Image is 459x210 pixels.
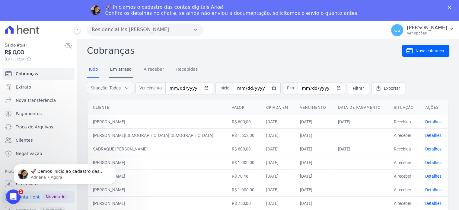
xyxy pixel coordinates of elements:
th: Criada em [261,100,295,115]
td: A receber [389,169,421,183]
a: Negativação [2,147,75,160]
span: R$ 0,00 [5,48,65,57]
span: Início [215,82,233,94]
td: [DATE] [295,169,333,183]
td: [PERSON_NAME] [88,156,227,169]
span: Cobranças [16,71,38,77]
td: [DATE] [261,169,295,183]
div: Fechar [448,5,454,9]
a: Pagamentos [2,108,75,120]
td: R$ 600,00 [227,142,261,156]
td: [DATE] [295,115,333,128]
a: Detalhes [425,187,441,192]
th: Vencimento [295,100,333,115]
span: Pagamentos [16,111,42,117]
iframe: Intercom notifications mensagem [5,151,125,194]
span: Clientes [16,137,33,143]
span: 🚀 Demos início ao cadastro das Contas Digitais Arke! Iniciamos a abertura para clientes do modelo... [26,18,103,143]
td: [DATE] [295,142,333,156]
td: R$ 1.000,00 [227,183,261,196]
span: Extrato [16,84,31,90]
a: Detalhes [425,119,441,124]
a: Conta Hent Novidade [2,191,75,203]
td: [DATE] [295,183,333,196]
a: Recebíveis [2,178,75,190]
td: [PERSON_NAME] [88,115,227,128]
td: R$ 1.000,00 [227,156,261,169]
th: Data de pagamento [333,100,389,115]
a: Filtrar [348,82,369,94]
span: Troca de Arquivos [16,124,53,130]
td: SADRAQUE [PERSON_NAME] [88,142,227,156]
span: Situação: Todas [91,85,121,91]
a: Detalhes [425,133,441,138]
td: [DATE] [261,196,295,210]
button: GS [PERSON_NAME] Ver opções [386,22,459,39]
a: Recebidas [175,62,199,78]
td: R$ 70,48 [227,169,261,183]
span: Saldo atual [5,42,65,48]
button: Residencial Ms [PERSON_NAME] [87,24,203,36]
td: A receber [389,196,421,210]
a: Detalhes [425,174,441,179]
h2: Cobranças [87,44,402,57]
span: Exportar [384,85,400,91]
td: Recebida [389,142,421,156]
p: Message from Adriane, sent Agora [26,23,104,29]
th: Valor [227,100,261,115]
td: [DATE] [295,156,333,169]
a: Detalhes [425,160,441,165]
span: Conta Hent [16,194,40,200]
span: Novidade [43,193,68,200]
td: [DATE] [295,196,333,210]
p: [PERSON_NAME] [407,25,447,31]
td: A receber [389,156,421,169]
a: A receber [142,62,165,78]
a: Extrato [2,81,75,93]
a: Detalhes [425,201,441,206]
a: Troca de Arquivos [2,121,75,133]
td: [DATE] [295,128,333,142]
iframe: Intercom live chat [6,189,21,204]
td: [DATE] [261,128,295,142]
img: Profile image for Adriane [91,5,100,15]
span: Vencimento [135,82,165,94]
a: Em atraso [109,62,133,78]
td: A receber [389,128,421,142]
td: [PERSON_NAME] [88,196,227,210]
span: Fim [283,82,298,94]
td: [DATE] [261,115,295,128]
td: [PERSON_NAME] [88,183,227,196]
span: 2 [18,189,23,194]
td: R$ 1.652,00 [227,128,261,142]
span: Negativação [16,150,42,157]
th: Situação [389,100,421,115]
a: Nova transferência [2,94,75,106]
th: Cliente [88,100,227,115]
span: Nova cobrança [416,48,444,54]
td: [PERSON_NAME] [88,169,227,183]
td: Recebida [389,115,421,128]
td: [DATE] [261,142,295,156]
a: Exportar [371,82,405,94]
button: Situação: Todas [87,82,133,94]
td: A receber [389,183,421,196]
span: [DATE] 12:19 [5,57,65,62]
td: [DATE] [261,156,295,169]
a: Clientes [2,134,75,146]
td: [PERSON_NAME][DEMOGRAPHIC_DATA][DEMOGRAPHIC_DATA] [88,128,227,142]
div: 🚀 Iniciamos o cadastro das contas digitais Arke! Confira os detalhes no chat e, se ainda não envi... [105,4,359,16]
a: Tudo [87,62,99,78]
td: [DATE] [333,115,389,128]
p: Ver opções [407,31,447,36]
th: Ações [420,100,448,115]
td: R$ 750,00 [227,196,261,210]
td: [DATE] [333,142,389,156]
span: GS [394,28,400,32]
td: [DATE] [261,183,295,196]
td: R$ 600,00 [227,115,261,128]
a: Detalhes [425,147,441,151]
a: Cobranças [2,68,75,80]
